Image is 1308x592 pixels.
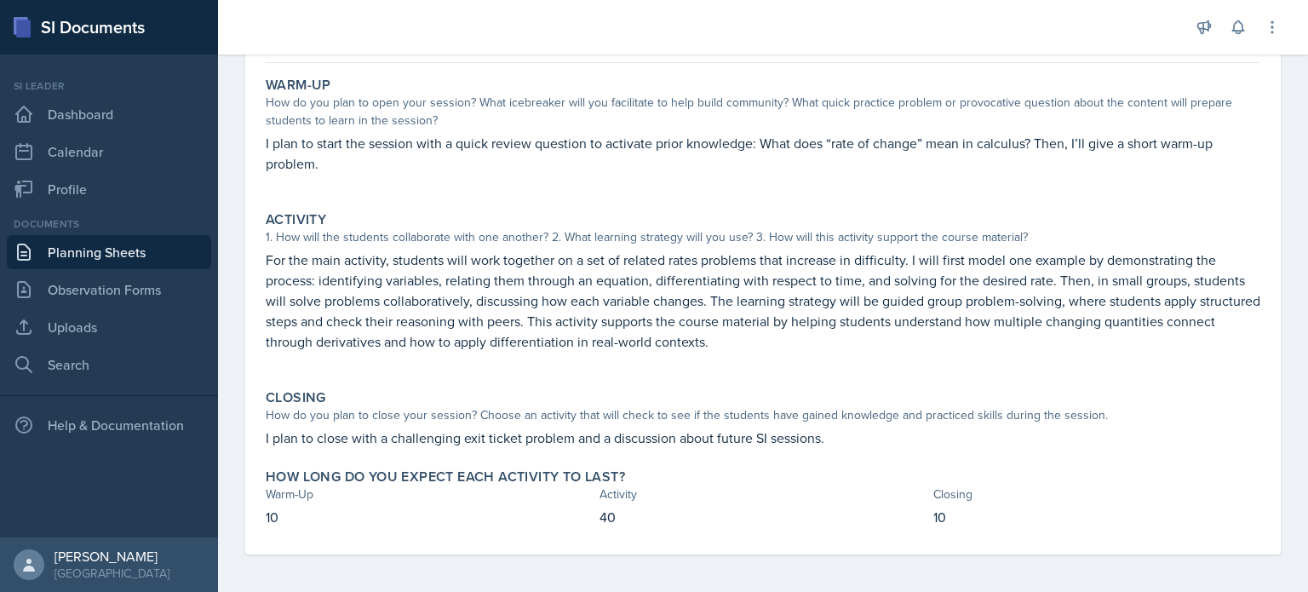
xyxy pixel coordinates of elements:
[266,211,326,228] label: Activity
[599,507,926,527] p: 40
[266,94,1260,129] div: How do you plan to open your session? What icebreaker will you facilitate to help build community...
[266,389,326,406] label: Closing
[7,310,211,344] a: Uploads
[7,235,211,269] a: Planning Sheets
[266,228,1260,246] div: 1. How will the students collaborate with one another? 2. What learning strategy will you use? 3....
[7,273,211,307] a: Observation Forms
[54,565,169,582] div: [GEOGRAPHIC_DATA]
[266,507,593,527] p: 10
[266,406,1260,424] div: How do you plan to close your session? Choose an activity that will check to see if the students ...
[266,428,1260,448] p: I plan to close with a challenging exit ticket problem and a discussion about future SI sessions.
[266,486,593,503] div: Warm-Up
[933,486,1260,503] div: Closing
[7,348,211,382] a: Search
[266,77,331,94] label: Warm-Up
[54,548,169,565] div: [PERSON_NAME]
[7,135,211,169] a: Calendar
[7,408,211,442] div: Help & Documentation
[7,216,211,232] div: Documents
[266,133,1260,174] p: I plan to start the session with a quick review question to activate prior knowledge: What does “...
[7,97,211,131] a: Dashboard
[933,507,1260,527] p: 10
[266,468,625,486] label: How long do you expect each activity to last?
[266,250,1260,352] p: For the main activity, students will work together on a set of related rates problems that increa...
[599,486,926,503] div: Activity
[7,78,211,94] div: Si leader
[7,172,211,206] a: Profile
